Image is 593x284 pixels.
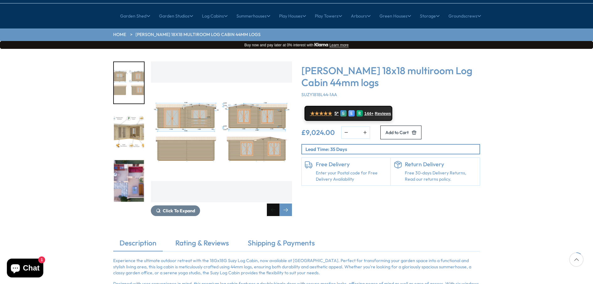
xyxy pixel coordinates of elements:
a: [PERSON_NAME] 18x18 multiroom Log Cabin 44mm logs [135,32,261,38]
div: 5 / 7 [151,61,292,216]
img: Shire Suzy 18x18 multiroom Log Cabin 44mm logs - Best Shed [151,61,292,202]
a: HOME [113,32,126,38]
a: Description [113,238,163,251]
span: 144+ [364,111,373,116]
a: Log Cabins [202,8,228,24]
div: 5 / 7 [113,61,145,104]
a: Groundscrews [448,8,481,24]
p: Experience the ultimate outdoor retreat with the 18Gx18G Suzy Log Cabin, now available at [GEOGRA... [113,258,480,276]
span: ★★★★★ [310,111,332,116]
a: Play Towers [315,8,342,24]
ins: £9,024.00 [301,129,335,136]
a: Rating & Reviews [169,238,235,251]
button: Add to Cart [380,126,421,139]
a: Shipping & Payments [241,238,321,251]
a: Garden Shed [120,8,150,24]
a: ★★★★★ 5* G E R 144+ Reviews [304,106,392,121]
span: SUZY1818L44-1AA [301,92,337,97]
img: Suzy3_2x6-2_5S31896-elevations_b67a65c6-cd6a-4bb4-bea4-cf1d5b0f92b6_200x200.jpg [114,62,144,104]
a: Garden Studios [159,8,193,24]
a: Storage [420,8,440,24]
inbox-online-store-chat: Shopify online store chat [5,259,45,279]
h6: Return Delivery [405,161,477,168]
img: Suzy3_2x6-2_5S31896-specification_5e208d22-2402-46f8-a035-e25c8becdf48_200x200.jpg [114,111,144,153]
p: Free 30-days Delivery Returns, Read our returns policy. [405,170,477,182]
img: Suzy3_2x6-2_5S31896-3_320c29eb-a9c1-4bc9-8106-708d0559d94e_200x200.jpg [114,160,144,202]
h3: [PERSON_NAME] 18x18 multiroom Log Cabin 44mm logs [301,65,480,89]
a: Arbours [351,8,371,24]
a: Green Houses [379,8,411,24]
div: 7 / 7 [113,159,145,202]
button: Click To Expand [151,205,200,216]
div: 6 / 7 [113,111,145,153]
p: Lead Time: 35 Days [305,146,479,152]
div: Previous slide [267,204,279,216]
a: Play Houses [279,8,306,24]
h6: Free Delivery [316,161,388,168]
a: Enter your Postal code for Free Delivery Availability [316,170,388,182]
div: G [340,110,347,116]
span: Reviews [375,111,391,116]
div: R [357,110,363,116]
span: Click To Expand [163,208,195,214]
a: Summerhouses [236,8,270,24]
div: E [348,110,355,116]
span: Add to Cart [385,130,409,135]
div: Next slide [279,204,292,216]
